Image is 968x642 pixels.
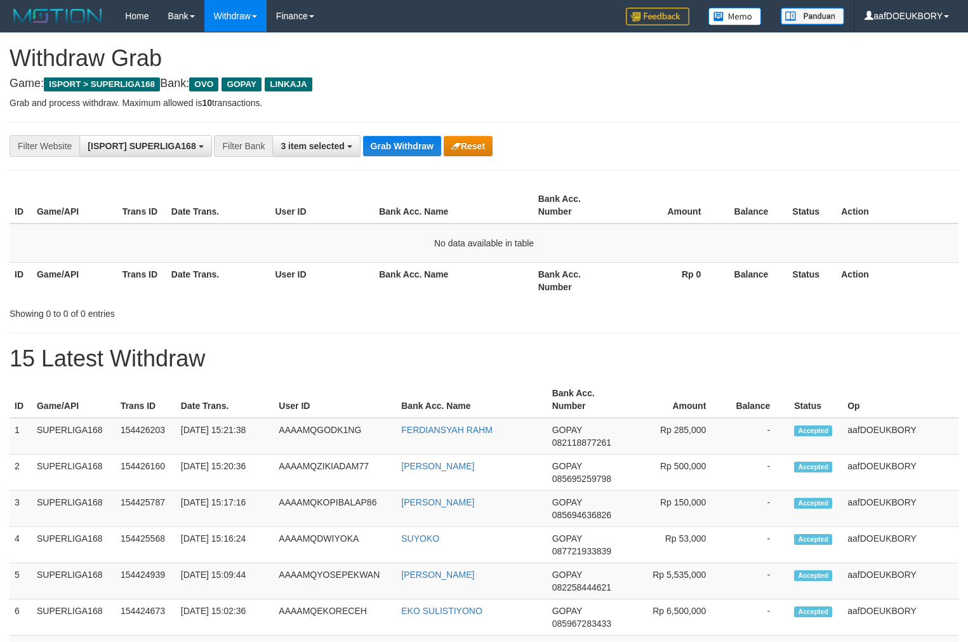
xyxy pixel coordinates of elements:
[787,187,836,224] th: Status
[794,570,832,581] span: Accepted
[10,46,958,71] h1: Withdraw Grab
[117,187,166,224] th: Trans ID
[116,491,176,527] td: 154425787
[794,425,832,436] span: Accepted
[88,141,196,151] span: [ISPORT] SUPERLIGA168
[836,262,958,298] th: Action
[842,418,958,455] td: aafDOEUKBORY
[270,187,375,224] th: User ID
[725,382,789,418] th: Balance
[222,77,262,91] span: GOPAY
[117,262,166,298] th: Trans ID
[214,135,272,157] div: Filter Bank
[629,599,726,636] td: Rp 6,500,000
[116,382,176,418] th: Trans ID
[32,418,116,455] td: SUPERLIGA168
[533,262,619,298] th: Bank Acc. Number
[552,606,582,616] span: GOPAY
[10,563,32,599] td: 5
[794,534,832,545] span: Accepted
[552,570,582,580] span: GOPAY
[32,455,116,491] td: SUPERLIGA168
[32,491,116,527] td: SUPERLIGA168
[10,382,32,418] th: ID
[842,491,958,527] td: aafDOEUKBORY
[629,455,726,491] td: Rp 500,000
[552,533,582,544] span: GOPAY
[176,491,274,527] td: [DATE] 15:17:16
[176,527,274,563] td: [DATE] 15:16:24
[552,497,582,507] span: GOPAY
[789,382,842,418] th: Status
[794,606,832,617] span: Accepted
[444,136,493,156] button: Reset
[552,474,611,484] span: Copy 085695259798 to clipboard
[401,533,439,544] a: SUYOKO
[116,527,176,563] td: 154425568
[274,527,396,563] td: AAAAMQDWIYOKA
[842,599,958,636] td: aafDOEUKBORY
[10,302,394,320] div: Showing 0 to 0 of 0 entries
[32,382,116,418] th: Game/API
[720,262,787,298] th: Balance
[619,187,720,224] th: Amount
[401,497,474,507] a: [PERSON_NAME]
[166,262,270,298] th: Date Trans.
[552,510,611,520] span: Copy 085694636826 to clipboard
[265,77,312,91] span: LINKAJA
[176,455,274,491] td: [DATE] 15:20:36
[781,8,844,25] img: panduan.png
[842,563,958,599] td: aafDOEUKBORY
[274,382,396,418] th: User ID
[270,262,375,298] th: User ID
[274,599,396,636] td: AAAAMQEKORECEH
[794,462,832,472] span: Accepted
[10,187,32,224] th: ID
[396,382,547,418] th: Bank Acc. Name
[166,187,270,224] th: Date Trans.
[552,546,611,556] span: Copy 087721933839 to clipboard
[32,599,116,636] td: SUPERLIGA168
[725,455,789,491] td: -
[281,141,344,151] span: 3 item selected
[708,8,762,25] img: Button%20Memo.svg
[10,346,958,371] h1: 15 Latest Withdraw
[552,425,582,435] span: GOPAY
[836,187,958,224] th: Action
[44,77,160,91] span: ISPORT > SUPERLIGA168
[725,418,789,455] td: -
[10,6,106,25] img: MOTION_logo.png
[116,455,176,491] td: 154426160
[32,527,116,563] td: SUPERLIGA168
[10,527,32,563] td: 4
[10,224,958,263] td: No data available in table
[629,491,726,527] td: Rp 150,000
[533,187,619,224] th: Bank Acc. Number
[842,455,958,491] td: aafDOEUKBORY
[619,262,720,298] th: Rp 0
[116,599,176,636] td: 154424673
[552,619,611,629] span: Copy 085967283433 to clipboard
[629,527,726,563] td: Rp 53,000
[176,563,274,599] td: [DATE] 15:09:44
[32,563,116,599] td: SUPERLIGA168
[842,382,958,418] th: Op
[552,461,582,471] span: GOPAY
[202,98,212,108] strong: 10
[189,77,218,91] span: OVO
[363,136,441,156] button: Grab Withdraw
[10,262,32,298] th: ID
[10,491,32,527] td: 3
[401,606,482,616] a: EKO SULISTIYONO
[274,491,396,527] td: AAAAMQKOPIBALAP86
[374,262,533,298] th: Bank Acc. Name
[725,527,789,563] td: -
[32,187,117,224] th: Game/API
[725,599,789,636] td: -
[10,599,32,636] td: 6
[794,498,832,509] span: Accepted
[552,582,611,592] span: Copy 082258444621 to clipboard
[176,599,274,636] td: [DATE] 15:02:36
[787,262,836,298] th: Status
[552,438,611,448] span: Copy 082118877261 to clipboard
